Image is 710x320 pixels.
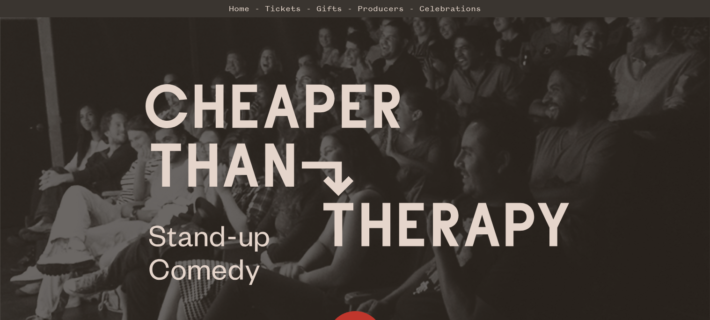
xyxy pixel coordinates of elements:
img: Cheaper Than Therapy logo [146,84,569,285]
